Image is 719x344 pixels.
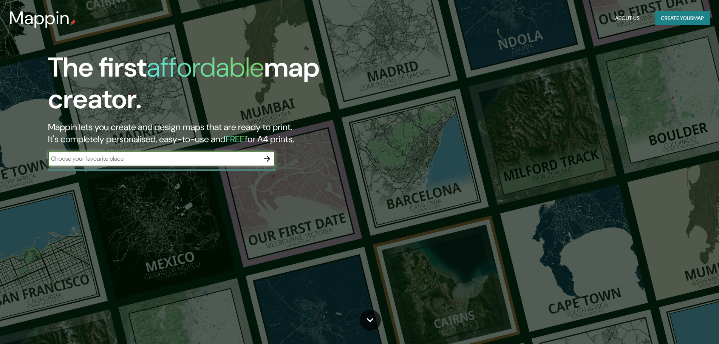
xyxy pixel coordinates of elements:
[48,52,408,121] h1: The first map creator.
[147,50,264,85] h1: affordable
[48,121,408,145] h2: Mappin lets you create and design maps that are ready to print. It's completely personalised, eas...
[226,133,245,145] h5: FREE
[655,11,710,25] button: Create yourmap
[48,154,260,163] input: Choose your favourite place
[70,20,76,26] img: mappin-pin
[612,11,643,25] button: About Us
[9,8,70,29] h3: Mappin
